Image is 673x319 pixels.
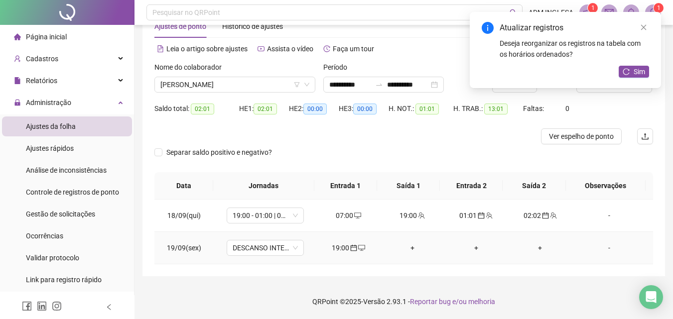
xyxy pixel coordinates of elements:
[516,210,564,221] div: 02:02
[549,212,557,219] span: team
[14,55,21,62] span: user-add
[222,22,283,30] span: Histórico de ajustes
[349,244,357,251] span: calendar
[580,210,639,221] div: -
[440,172,503,200] th: Entrada 2
[26,77,57,85] span: Relatórios
[52,301,62,311] span: instagram
[37,301,47,311] span: linkedin
[239,103,289,114] div: HE 1:
[154,172,213,200] th: Data
[619,66,649,78] button: Sim
[510,9,517,16] span: search
[191,104,214,114] span: 02:01
[484,104,508,114] span: 13:01
[26,99,71,106] span: Administração
[580,242,639,253] div: -
[363,298,385,306] span: Versão
[477,212,485,219] span: calendar
[500,38,649,60] div: Deseja reorganizar os registros na tabela com os horários ordenados?
[639,285,663,309] div: Open Intercom Messenger
[485,212,493,219] span: team
[623,68,630,75] span: reload
[389,242,436,253] div: +
[453,103,523,114] div: H. TRAB.:
[588,3,598,13] sup: 1
[26,232,63,240] span: Ocorrências
[541,128,622,144] button: Ver espelho de ponto
[294,82,300,88] span: filter
[323,45,330,52] span: history
[503,172,565,200] th: Saída 2
[26,166,107,174] span: Análise de inconsistências
[26,122,76,130] span: Ajustes da folha
[14,77,21,84] span: file
[167,212,201,219] span: 18/09(qui)
[565,105,569,112] span: 0
[26,188,119,196] span: Controle de registros de ponto
[154,22,206,30] span: Ajustes de ponto
[339,103,389,114] div: HE 3:
[213,172,314,200] th: Jornadas
[254,104,277,114] span: 02:01
[26,254,79,262] span: Validar protocolo
[516,242,564,253] div: +
[157,45,164,52] span: file-text
[549,131,614,142] span: Ver espelho de ponto
[14,33,21,40] span: home
[375,81,383,89] span: swap-right
[167,244,201,252] span: 19/09(sex)
[523,105,545,112] span: Faltas:
[410,298,495,306] span: Reportar bug e/ou melhoria
[325,210,373,221] div: 07:00
[333,45,374,53] span: Faça um tour
[415,104,439,114] span: 01:01
[267,45,313,53] span: Assista o vídeo
[303,104,327,114] span: 00:00
[154,62,228,73] label: Nome do colaborador
[166,45,248,53] span: Leia o artigo sobre ajustes
[26,33,67,41] span: Página inicial
[641,132,649,140] span: upload
[605,8,614,17] span: mail
[627,8,636,17] span: bell
[162,147,276,158] span: Separar saldo positivo e negativo?
[14,99,21,106] span: lock
[325,242,373,253] div: 19:00
[258,45,265,52] span: youtube
[353,104,377,114] span: 00:00
[233,240,298,255] span: DESCANSO INTER-JORNADA
[26,144,74,152] span: Ajustes rápidos
[135,284,673,319] footer: QRPoint © 2025 - 2.93.1 -
[657,4,661,11] span: 1
[26,55,58,63] span: Cadastros
[541,212,549,219] span: calendar
[574,180,638,191] span: Observações
[389,210,436,221] div: 19:00
[452,210,500,221] div: 01:01
[377,172,440,200] th: Saída 1
[417,212,425,219] span: team
[591,4,595,11] span: 1
[646,5,661,20] img: 95218
[26,276,102,284] span: Link para registro rápido
[289,103,339,114] div: HE 2:
[500,22,649,34] div: Atualizar registros
[154,103,239,114] div: Saldo total:
[314,172,377,200] th: Entrada 1
[452,242,500,253] div: +
[22,301,32,311] span: facebook
[389,103,453,114] div: H. NOT.:
[304,82,310,88] span: down
[638,22,649,33] a: Close
[634,66,645,77] span: Sim
[357,244,365,251] span: desktop
[323,62,354,73] label: Período
[375,81,383,89] span: to
[566,172,646,200] th: Observações
[26,210,95,218] span: Gestão de solicitações
[640,24,647,31] span: close
[233,208,298,223] span: 19:00 - 01:00 | 02:00 - 07:00
[482,22,494,34] span: info-circle
[353,212,361,219] span: desktop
